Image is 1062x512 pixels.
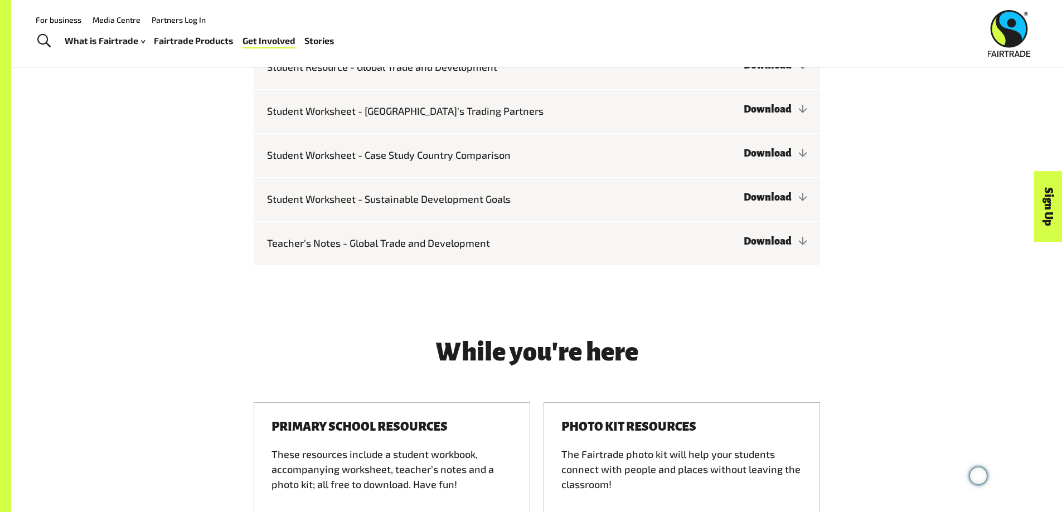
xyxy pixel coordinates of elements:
h3: Primary school resources [271,420,448,433]
h3: Photo kit resources [561,420,696,433]
a: Toggle Search [30,27,57,55]
a: Download [744,148,807,159]
a: Fairtrade Products [154,33,234,49]
a: Partners Log In [152,15,206,25]
a: Download [744,104,807,115]
a: Stories [304,33,334,49]
a: Get Involved [243,33,295,49]
a: What is Fairtrade [65,33,145,49]
h4: While you're here [370,338,704,366]
a: Download [744,236,807,247]
a: For business [36,15,81,25]
img: Fairtrade Australia New Zealand logo [988,10,1031,57]
a: Download [744,60,807,71]
a: Download [744,192,807,203]
a: Media Centre [93,15,140,25]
